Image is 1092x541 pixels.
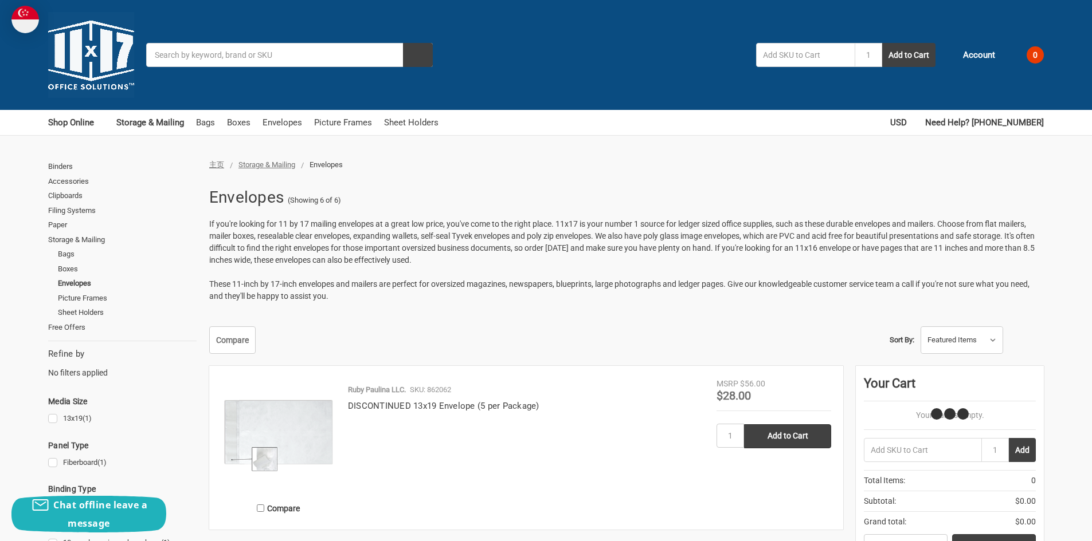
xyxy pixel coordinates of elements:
a: 0 [1007,40,1044,70]
span: (Showing 6 of 6) [288,195,341,206]
input: Search by keyword, brand or SKU [146,43,433,67]
span: Subtotal: [864,495,896,507]
span: 0 [1027,46,1044,64]
a: Binders [48,159,197,174]
span: $28.00 [717,389,751,402]
a: Envelopes [58,276,197,291]
span: (1) [97,458,107,467]
button: Add to Cart [882,43,936,67]
h1: Envelopes [209,183,284,212]
a: Storage & Mailing [238,160,295,169]
p: Your Cart Is Empty. [864,409,1036,421]
input: Add to Cart [744,424,831,448]
div: MSRP [717,378,738,390]
h5: Panel Type [48,439,197,452]
div: Your Cart [864,374,1036,401]
label: Sort By: [890,331,914,349]
label: Compare [221,499,336,518]
span: 0 [1031,475,1036,487]
span: $0.00 [1015,495,1036,507]
a: Need Help? [PHONE_NUMBER] [925,110,1044,135]
a: Compare [209,326,256,354]
span: If you're looking for 11 by 17 mailing envelopes at a great low price, you've come to the right p... [209,219,1035,264]
span: These 11-inch by 17-inch envelopes and mailers are perfect for oversized magazines, newspapers, b... [209,279,1030,301]
button: Add [1009,438,1036,462]
a: Account [948,40,995,70]
a: Sheet Holders [384,110,439,135]
a: Fiberboard(1) [48,455,197,471]
a: 主页 [209,160,224,169]
div: No filters applied [48,347,197,378]
span: Envelopes [310,160,343,169]
span: Grand total: [864,516,906,528]
a: Shop Online [48,110,104,135]
img: 13x19 Envelope (5 per Package) [221,378,336,492]
h5: Refine by [48,347,197,361]
h5: Media Size [48,394,197,408]
input: Add SKU to Cart [756,43,855,67]
a: Boxes [58,262,197,277]
input: Add SKU to Cart [864,438,981,462]
a: Storage & Mailing [48,232,197,247]
a: Accessories [48,174,197,189]
p: SKU: 862062 [410,384,451,396]
span: Account [963,49,995,62]
span: Total Items: [864,475,905,487]
a: Paper [48,218,197,232]
a: Filing Systems [48,203,197,218]
span: Chat offline leave a message [53,499,147,530]
a: Storage & Mailing [116,110,184,135]
input: Compare [257,504,264,512]
img: 11x17.com [48,12,134,98]
a: Free Offers [48,320,197,335]
a: USD [890,110,913,135]
a: Envelopes [263,110,302,135]
span: (1) [83,414,92,422]
span: $56.00 [740,379,765,388]
button: Chat offline leave a message [11,496,166,532]
a: Sheet Holders [58,305,197,320]
a: Bags [196,110,215,135]
p: Ruby Paulina LLC. [348,384,406,396]
a: 13x19(1) [48,411,197,427]
img: duty and tax information for Singapore [11,6,39,33]
a: Bags [58,247,197,262]
span: $0.00 [1015,516,1036,528]
a: Boxes [227,110,251,135]
a: Picture Frames [58,291,197,306]
a: Picture Frames [314,110,372,135]
a: Clipboards [48,188,197,203]
a: DISCONTINUED 13x19 Envelope (5 per Package) [348,401,539,411]
h5: Binding Type [48,482,197,496]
